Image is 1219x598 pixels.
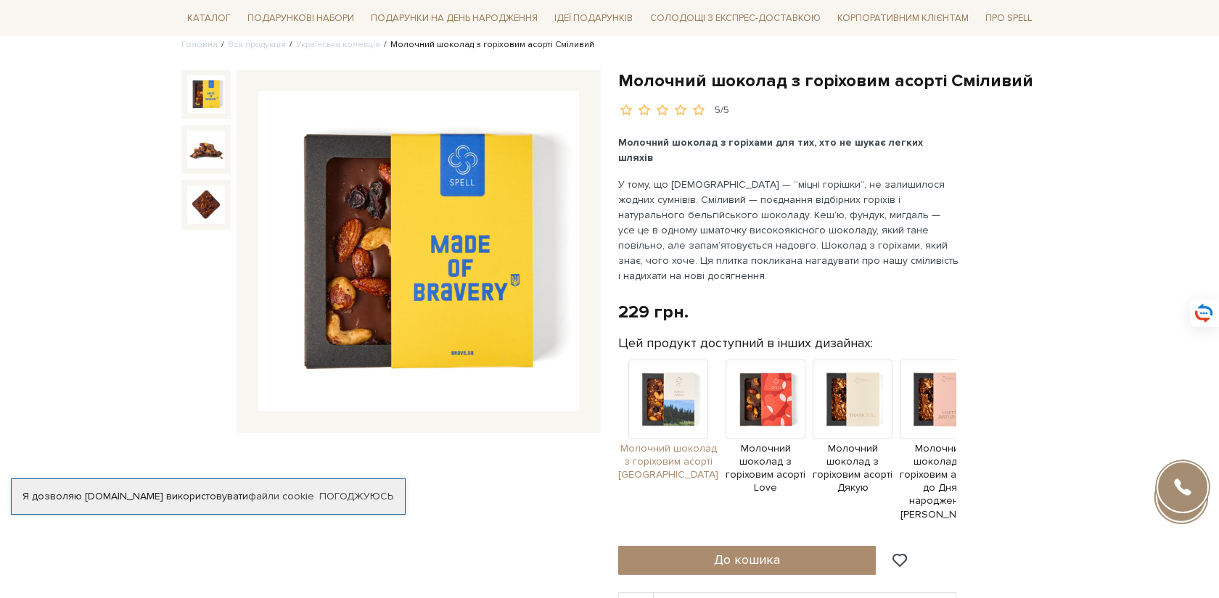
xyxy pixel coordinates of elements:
[618,335,873,352] label: Цей продукт доступний в інших дизайнах:
[12,490,405,503] div: Я дозволяю [DOMAIN_NAME] використовувати
[715,104,729,117] div: 5/5
[832,6,974,30] a: Корпоративним клієнтам
[181,39,218,50] a: Головна
[644,6,826,30] a: Солодощі з експрес-доставкою
[900,360,980,439] img: Продукт
[242,7,360,30] span: Подарункові набори
[980,7,1038,30] span: Про Spell
[187,186,225,223] img: Молочний шоколад з горіховим асорті Сміливий
[319,490,393,503] a: Погоджуюсь
[726,360,805,439] img: Продукт
[228,39,286,50] a: Вся продукція
[296,39,380,50] a: Українська колекція
[618,442,718,482] span: Молочний шоколад з горіховим асорті [GEOGRAPHIC_DATA]
[726,392,805,494] a: Молочний шоколад з горіховим асорті Love
[628,360,708,439] img: Продукт
[618,70,1038,92] h1: Молочний шоколад з горіховим асорті Сміливий
[365,7,543,30] span: Подарунки на День народження
[380,38,594,51] li: Молочний шоколад з горіховим асорті Сміливий
[900,392,980,521] a: Молочний шоколад з горіховим асорті до Дня народження [PERSON_NAME]
[549,7,639,30] span: Ідеї подарунків
[618,392,718,481] a: Молочний шоколад з горіховим асорті [GEOGRAPHIC_DATA]
[714,552,780,568] span: До кошика
[258,91,579,412] img: Молочний шоколад з горіховим асорті Сміливий
[618,177,959,283] p: У тому, що [DEMOGRAPHIC_DATA] — “міцні горішки”, не залишилося жодних сумнівів. Сміливий — поєдна...
[181,7,237,30] span: Каталог
[726,442,805,495] span: Молочний шоколад з горіховим асорті Love
[618,301,689,323] div: 229 грн.
[248,490,314,502] a: файли cookie
[813,360,892,439] img: Продукт
[618,546,876,575] button: До кошика
[813,392,892,494] a: Молочний шоколад з горіховим асорті Дякую
[618,136,923,164] b: Молочний шоколад з горіхами для тих, хто не шукає легких шляхів
[900,442,980,521] span: Молочний шоколад з горіховим асорті до Дня народження [PERSON_NAME]
[813,442,892,495] span: Молочний шоколад з горіховим асорті Дякую
[187,130,225,168] img: Молочний шоколад з горіховим асорті Сміливий
[187,75,225,113] img: Молочний шоколад з горіховим асорті Сміливий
